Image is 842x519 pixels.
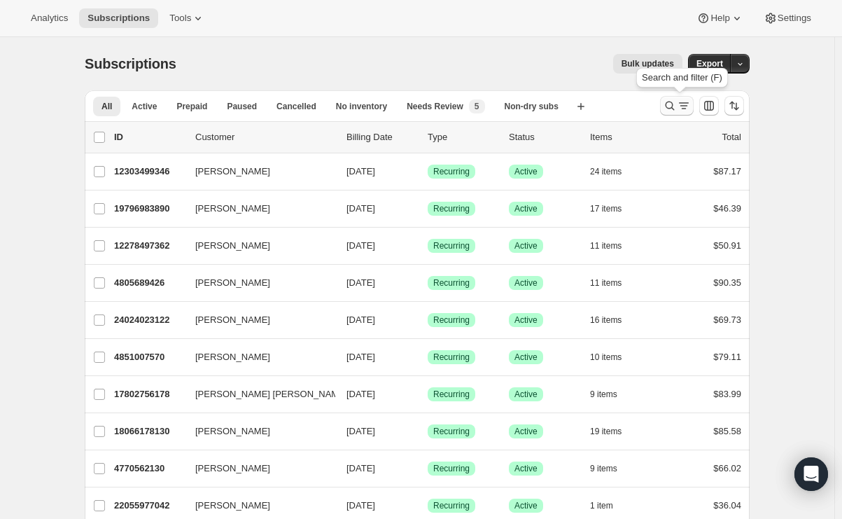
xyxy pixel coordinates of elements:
[187,346,327,368] button: [PERSON_NAME]
[514,389,538,400] span: Active
[590,240,622,251] span: 11 items
[505,101,559,112] span: Non-dry subs
[433,277,470,289] span: Recurring
[114,499,184,513] p: 22055977042
[114,130,184,144] p: ID
[346,203,375,214] span: [DATE]
[514,166,538,177] span: Active
[114,313,184,327] p: 24024023122
[87,13,150,24] span: Subscriptions
[195,313,270,327] span: [PERSON_NAME]
[713,203,741,214] span: $46.39
[622,58,674,69] span: Bulk updates
[114,199,741,219] div: 19796983890[PERSON_NAME][DATE]SuccessRecurringSuccessActive17 items$46.39
[31,13,68,24] span: Analytics
[713,352,741,362] span: $79.11
[590,422,637,441] button: 19 items
[187,272,327,294] button: [PERSON_NAME]
[195,462,270,476] span: [PERSON_NAME]
[114,239,184,253] p: 12278497362
[227,101,257,112] span: Paused
[346,500,375,511] span: [DATE]
[778,13,811,24] span: Settings
[176,101,207,112] span: Prepaid
[187,235,327,257] button: [PERSON_NAME]
[114,165,184,179] p: 12303499346
[346,426,375,436] span: [DATE]
[195,424,270,438] span: [PERSON_NAME]
[514,314,538,326] span: Active
[509,130,579,144] p: Status
[590,347,637,367] button: 10 items
[613,54,682,74] button: Bulk updates
[713,389,741,399] span: $83.99
[475,101,479,112] span: 5
[590,314,622,326] span: 16 items
[187,420,327,443] button: [PERSON_NAME]
[346,277,375,288] span: [DATE]
[514,463,538,474] span: Active
[590,130,660,144] div: Items
[187,494,327,517] button: [PERSON_NAME]
[514,203,538,214] span: Active
[433,500,470,511] span: Recurring
[713,426,741,436] span: $85.58
[713,166,741,177] span: $87.17
[590,203,622,214] span: 17 items
[195,499,270,513] span: [PERSON_NAME]
[433,389,470,400] span: Recurring
[195,350,270,364] span: [PERSON_NAME]
[590,426,622,437] span: 19 items
[590,310,637,330] button: 16 items
[161,8,213,28] button: Tools
[346,463,375,473] span: [DATE]
[79,8,158,28] button: Subscriptions
[114,422,741,441] div: 18066178130[PERSON_NAME][DATE]SuccessRecurringSuccessActive19 items$85.58
[195,387,347,401] span: [PERSON_NAME] [PERSON_NAME]
[195,239,270,253] span: [PERSON_NAME]
[590,496,629,515] button: 1 item
[688,54,731,74] button: Export
[336,101,387,112] span: No inventory
[696,58,723,69] span: Export
[590,236,637,256] button: 11 items
[755,8,820,28] button: Settings
[590,500,613,511] span: 1 item
[114,350,184,364] p: 4851007570
[713,463,741,473] span: $66.02
[794,457,828,491] div: Open Intercom Messenger
[114,424,184,438] p: 18066178130
[713,240,741,251] span: $50.91
[114,162,741,181] div: 12303499346[PERSON_NAME][DATE]SuccessRecurringSuccessActive24 items$87.17
[132,101,157,112] span: Active
[114,385,741,404] div: 17802756178[PERSON_NAME] [PERSON_NAME][DATE]SuccessRecurringSuccessActive9 items$83.99
[590,273,637,293] button: 11 items
[514,500,538,511] span: Active
[114,273,741,293] div: 4805689426[PERSON_NAME][DATE]SuccessRecurringSuccessActive11 items$90.35
[433,352,470,363] span: Recurring
[590,199,637,219] button: 17 items
[433,166,470,177] span: Recurring
[114,347,741,367] div: 4851007570[PERSON_NAME][DATE]SuccessRecurringSuccessActive10 items$79.11
[713,500,741,511] span: $36.04
[114,310,741,330] div: 24024023122[PERSON_NAME][DATE]SuccessRecurringSuccessActive16 items$69.73
[433,203,470,214] span: Recurring
[195,165,270,179] span: [PERSON_NAME]
[590,277,622,289] span: 11 items
[713,277,741,288] span: $90.35
[433,426,470,437] span: Recurring
[346,314,375,325] span: [DATE]
[346,130,416,144] p: Billing Date
[590,459,633,478] button: 9 items
[114,202,184,216] p: 19796983890
[187,383,327,406] button: [PERSON_NAME] [PERSON_NAME]
[22,8,76,28] button: Analytics
[590,166,622,177] span: 24 items
[590,385,633,404] button: 9 items
[688,8,752,28] button: Help
[346,389,375,399] span: [DATE]
[114,130,741,144] div: IDCustomerBilling DateTypeStatusItemsTotal
[433,314,470,326] span: Recurring
[114,387,184,401] p: 17802756178
[428,130,498,144] div: Type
